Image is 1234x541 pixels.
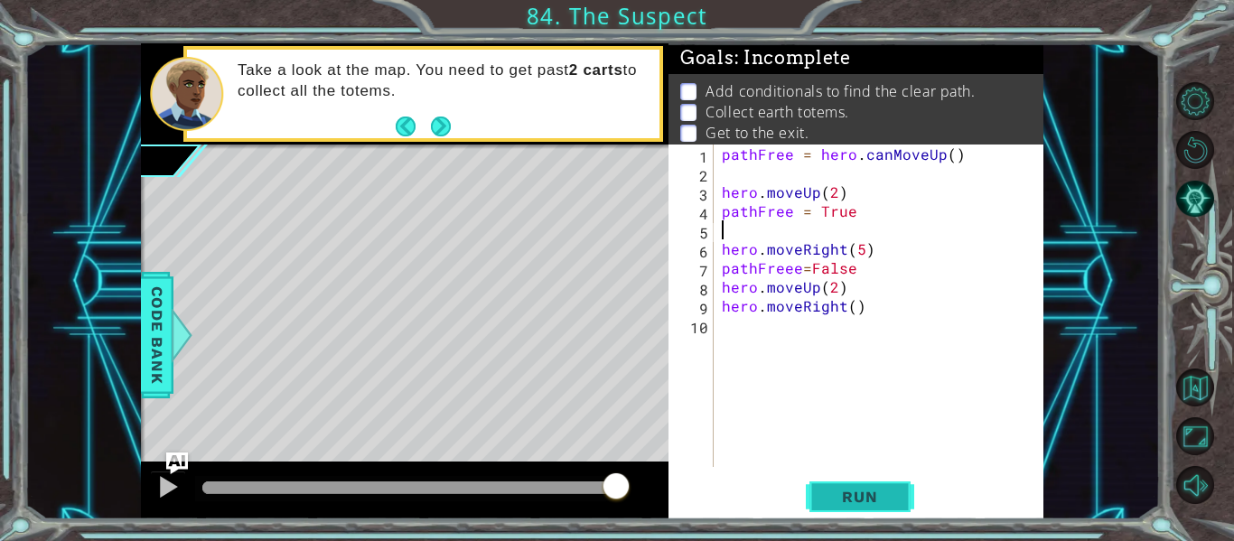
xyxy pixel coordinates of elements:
[166,452,188,474] button: Ask AI
[1176,131,1214,169] button: Restart Level
[824,488,895,506] span: Run
[431,116,452,136] button: Next
[706,123,809,143] p: Get to the exit.
[150,471,186,508] button: Ctrl + P: Play
[706,102,849,122] p: Collect earth totems.
[143,280,172,390] span: Code Bank
[672,147,714,166] div: 1
[238,61,647,100] p: Take a look at the map. You need to get past to collect all the totems.
[672,242,714,261] div: 6
[706,81,975,101] p: Add conditionals to find the clear path.
[672,204,714,223] div: 4
[1176,82,1214,120] button: Level Options
[672,299,714,318] div: 9
[1176,417,1214,455] button: Maximize Browser
[396,117,431,136] button: Back
[672,166,714,185] div: 2
[1176,368,1214,406] button: Back to Map
[569,61,623,79] strong: 2 carts
[806,479,914,516] button: Shift+Enter: Run current code.
[734,47,851,69] span: : Incomplete
[1176,180,1214,218] button: AI Hint
[672,261,714,280] div: 7
[1176,466,1214,504] button: Mute
[672,223,714,242] div: 5
[680,47,851,70] span: Goals
[672,318,714,337] div: 10
[672,185,714,204] div: 3
[1179,363,1234,412] a: Back to Map
[672,280,714,299] div: 8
